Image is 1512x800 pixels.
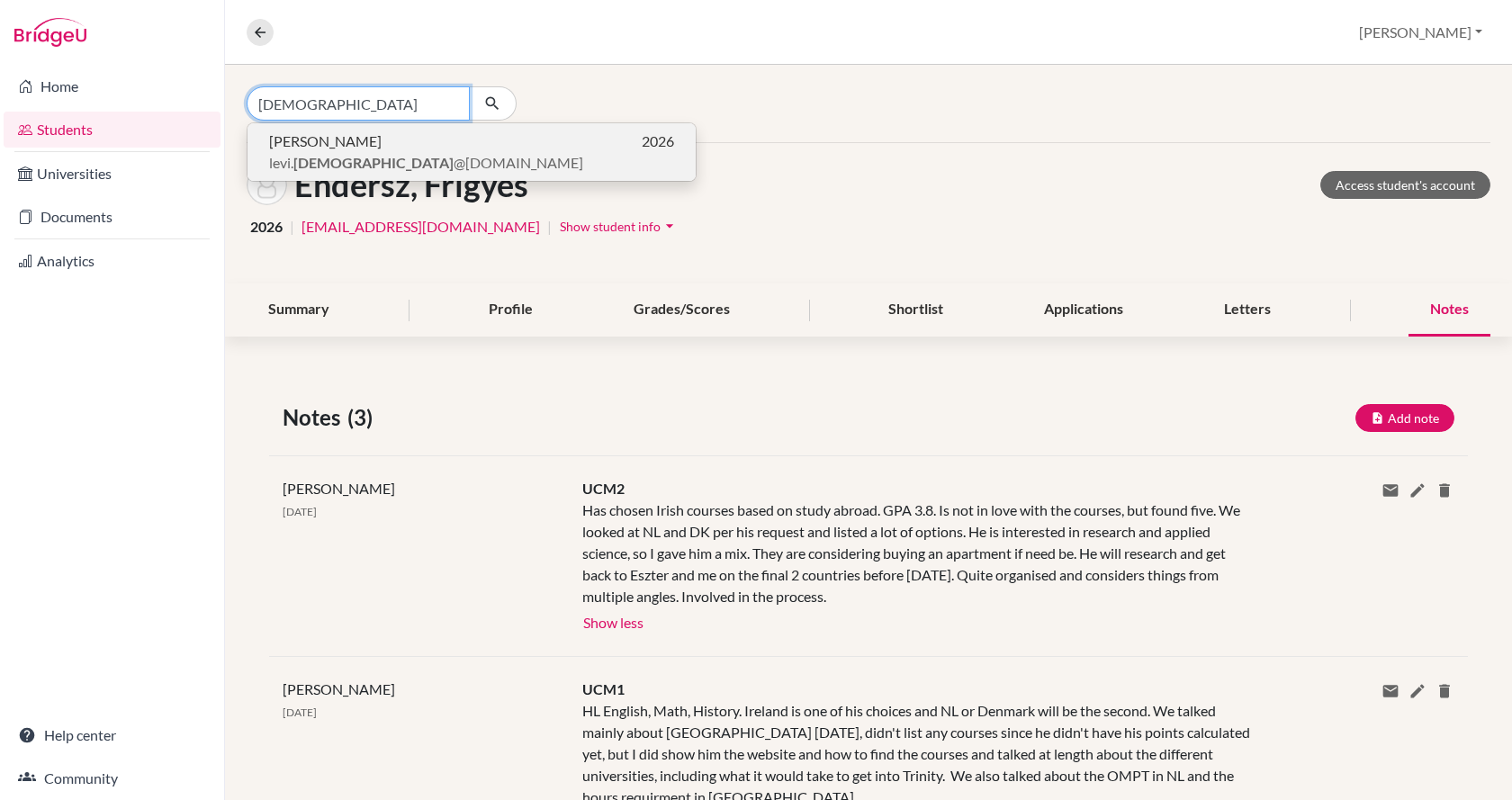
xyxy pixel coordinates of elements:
a: Documents [4,199,220,235]
span: [DATE] [283,706,317,719]
button: [PERSON_NAME] [1351,15,1490,49]
button: Add note [1355,404,1454,432]
div: Summary [247,283,351,337]
div: Applications [1022,283,1145,337]
a: Help center [4,717,220,753]
img: Bridge-U [14,18,86,47]
span: Show student info [560,219,661,234]
h1: Endersz, Frigyes [294,166,528,204]
button: Show student infoarrow_drop_down [559,212,679,240]
button: [PERSON_NAME]2026levi.[DEMOGRAPHIC_DATA]@[DOMAIN_NAME] [247,123,696,181]
div: Letters [1202,283,1292,337]
span: (3) [347,401,380,434]
a: Analytics [4,243,220,279]
span: UCM2 [582,480,625,497]
a: Access student's account [1320,171,1490,199]
span: | [290,216,294,238]
i: arrow_drop_down [661,217,679,235]
b: [DEMOGRAPHIC_DATA] [293,154,454,171]
div: Notes [1408,283,1490,337]
span: [PERSON_NAME] [283,680,395,697]
span: | [547,216,552,238]
span: UCM1 [582,680,625,697]
span: [PERSON_NAME] [269,130,382,152]
a: Community [4,760,220,796]
input: Find student by name... [247,86,470,121]
a: [EMAIL_ADDRESS][DOMAIN_NAME] [301,216,540,238]
span: 2026 [250,216,283,238]
div: Has chosen Irish courses based on study abroad. GPA 3.8. Is not in love with the courses, but fou... [582,499,1255,607]
a: Home [4,68,220,104]
span: Notes [283,401,347,434]
div: Shortlist [867,283,965,337]
div: Grades/Scores [612,283,751,337]
span: levi. @[DOMAIN_NAME] [269,152,583,174]
button: Show less [582,607,644,634]
img: Frigyes Endersz's avatar [247,165,287,205]
span: [PERSON_NAME] [283,480,395,497]
div: Profile [467,283,554,337]
a: Universities [4,156,220,192]
a: Students [4,112,220,148]
span: 2026 [642,130,674,152]
span: [DATE] [283,505,317,518]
